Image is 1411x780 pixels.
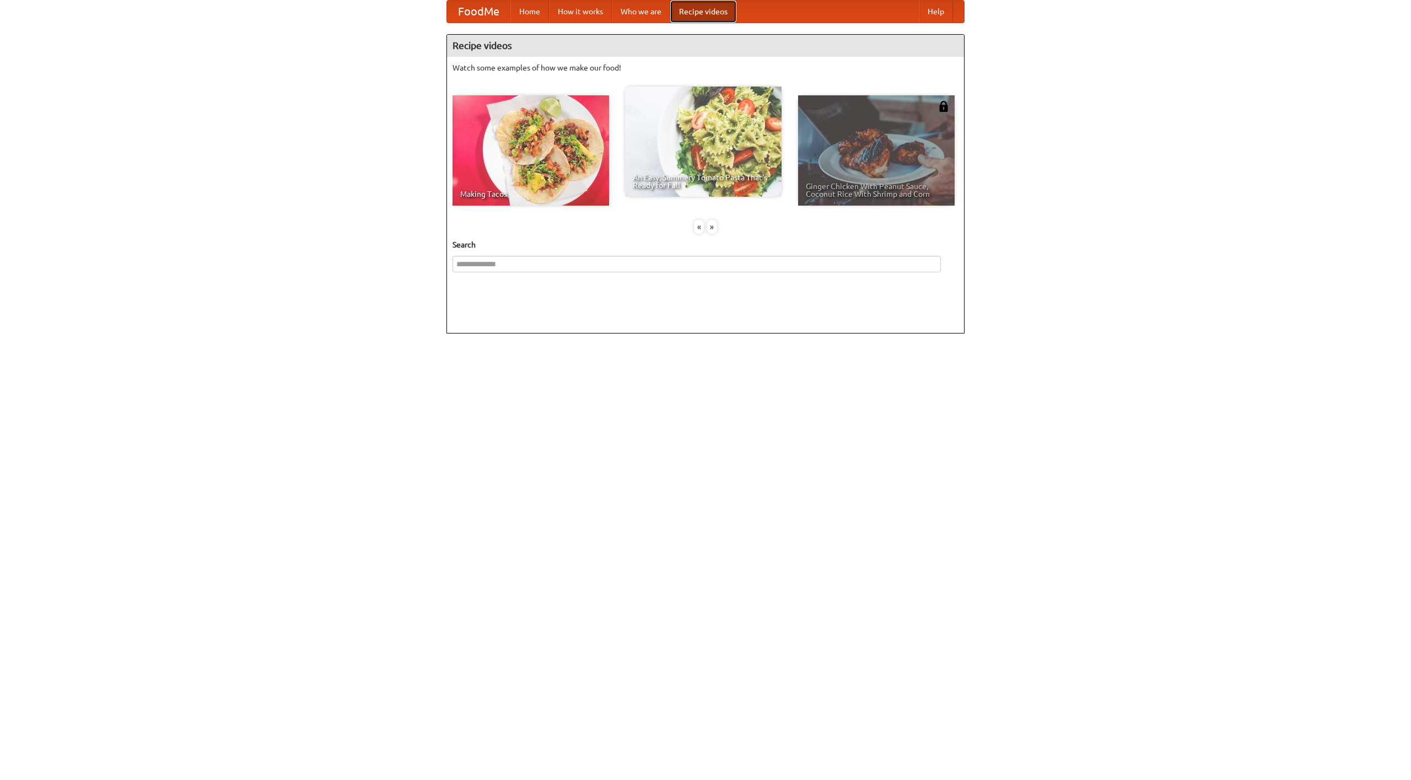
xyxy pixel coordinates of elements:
a: Who we are [612,1,670,23]
span: An Easy, Summery Tomato Pasta That's Ready for Fall [633,174,774,189]
h4: Recipe videos [447,35,964,57]
div: » [707,220,717,234]
a: FoodMe [447,1,510,23]
a: Making Tacos [453,95,609,206]
a: Help [919,1,953,23]
span: Making Tacos [460,190,601,198]
h5: Search [453,239,958,250]
a: An Easy, Summery Tomato Pasta That's Ready for Fall [625,87,782,197]
a: Home [510,1,549,23]
a: Recipe videos [670,1,736,23]
img: 483408.png [938,101,949,112]
div: « [694,220,704,234]
p: Watch some examples of how we make our food! [453,62,958,73]
a: How it works [549,1,612,23]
